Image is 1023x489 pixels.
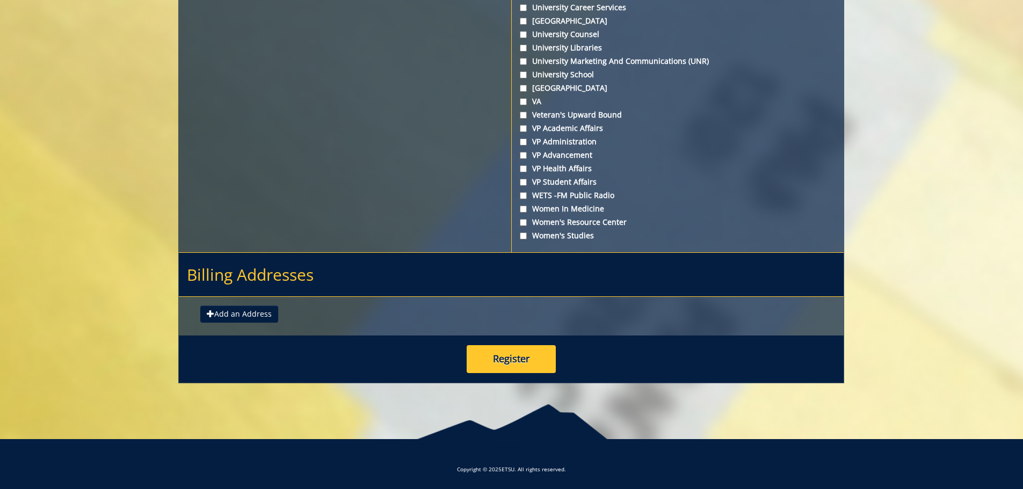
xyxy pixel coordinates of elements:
label: VP Student Affairs [520,177,836,187]
a: ETSU [502,465,514,473]
label: VP Academic Affairs [520,123,836,134]
label: VA [520,96,836,107]
label: University Career Services [520,2,836,13]
label: Women's Studies [520,230,836,241]
label: VP Administration [520,136,836,147]
label: WETS -FM Public Radio [520,190,836,201]
label: University School [520,69,836,80]
label: University Marketing and Communications (UNR) [520,56,836,67]
label: Women's Resource Center [520,217,836,228]
label: [GEOGRAPHIC_DATA] [520,16,836,26]
label: Veteran's Upward Bound [520,110,836,120]
button: Add an Address [200,305,278,323]
button: Register [467,345,556,373]
label: [GEOGRAPHIC_DATA] [520,83,836,93]
label: University Counsel [520,29,836,40]
h2: Billing Addresses [179,253,844,297]
label: Women in Medicine [520,203,836,214]
label: VP Health Affairs [520,163,836,174]
label: University Libraries [520,42,836,53]
label: VP Advancement [520,150,836,160]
